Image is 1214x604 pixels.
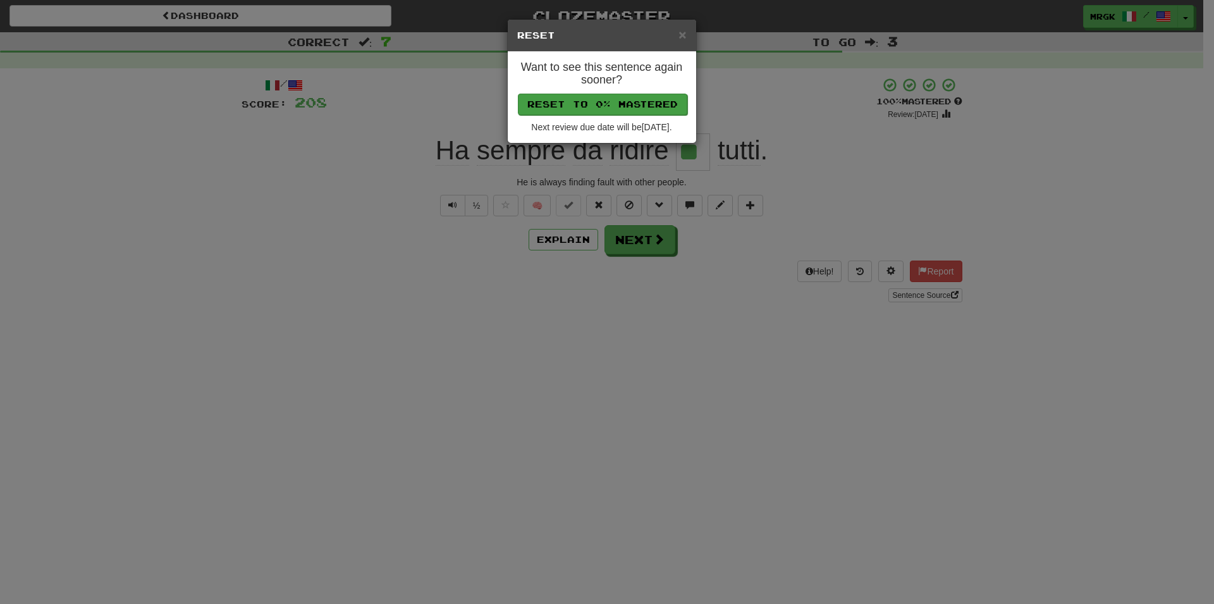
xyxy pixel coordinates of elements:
div: Next review due date will be [DATE] . [517,121,687,133]
span: × [678,27,686,42]
button: Reset to 0% Mastered [518,94,687,115]
h4: Want to see this sentence again sooner? [517,61,687,87]
h5: Reset [517,29,687,42]
button: Close [678,28,686,41]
